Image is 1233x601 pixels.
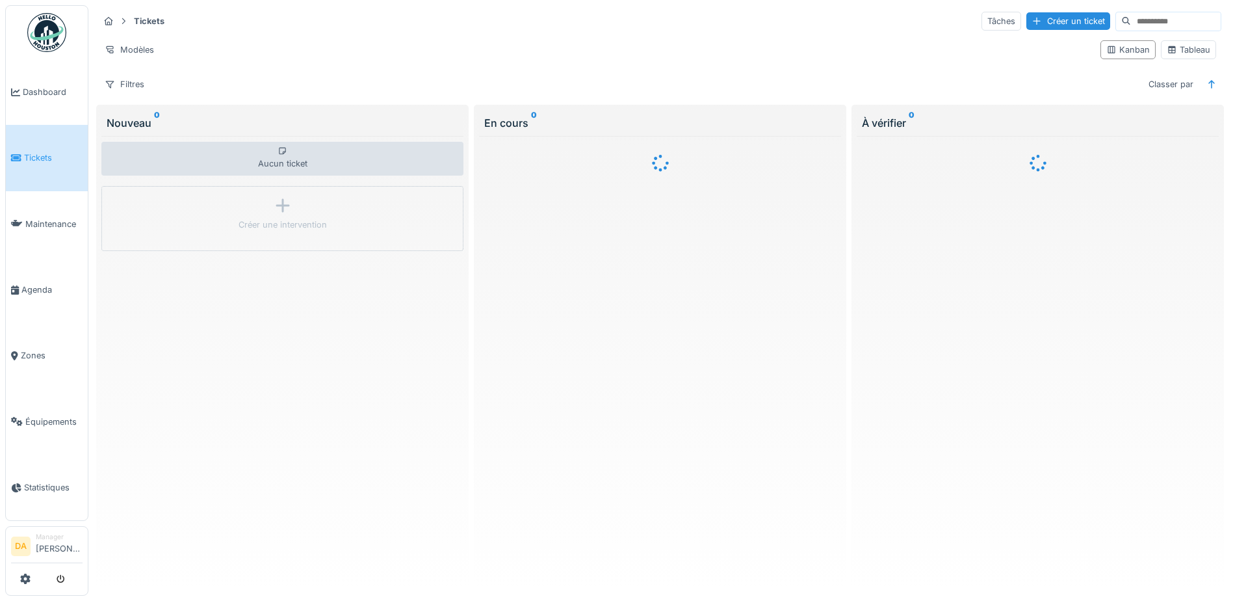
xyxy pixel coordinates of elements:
[11,537,31,556] li: DA
[23,86,83,98] span: Dashboard
[154,115,160,131] sup: 0
[6,59,88,125] a: Dashboard
[99,75,150,94] div: Filtres
[129,15,170,27] strong: Tickets
[1143,75,1199,94] div: Classer par
[6,455,88,520] a: Statistiques
[21,349,83,362] span: Zones
[1167,44,1210,56] div: Tableau
[6,257,88,323] a: Agenda
[25,218,83,230] span: Maintenance
[981,12,1021,31] div: Tâches
[909,115,915,131] sup: 0
[101,142,463,176] div: Aucun ticket
[1026,12,1110,30] div: Créer un ticket
[1106,44,1150,56] div: Kanban
[36,532,83,560] li: [PERSON_NAME]
[6,125,88,191] a: Tickets
[21,284,83,296] span: Agenda
[862,115,1214,131] div: À vérifier
[24,481,83,494] span: Statistiques
[24,152,83,164] span: Tickets
[11,532,83,563] a: DA Manager[PERSON_NAME]
[27,13,66,52] img: Badge_color-CXgf-gQk.svg
[239,219,327,231] div: Créer une intervention
[531,115,537,131] sup: 0
[6,389,88,455] a: Équipements
[6,191,88,257] a: Maintenance
[107,115,458,131] div: Nouveau
[36,532,83,542] div: Manager
[6,323,88,388] a: Zones
[484,115,836,131] div: En cours
[25,416,83,428] span: Équipements
[99,40,160,59] div: Modèles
